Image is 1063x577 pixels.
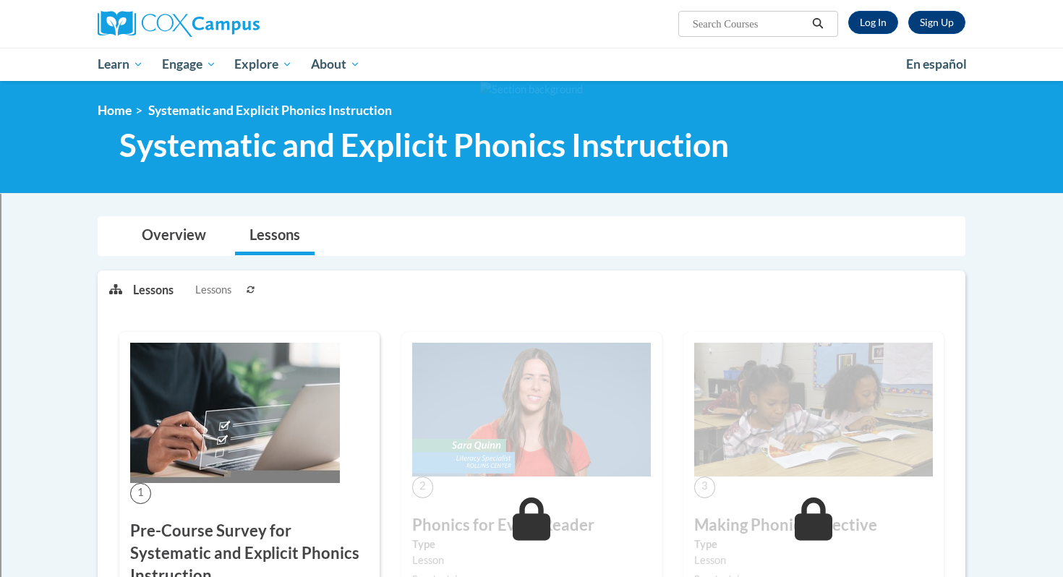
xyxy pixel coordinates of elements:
[225,48,302,81] a: Explore
[897,49,976,80] a: En español
[148,103,392,118] span: Systematic and Explicit Phonics Instruction
[98,103,132,118] a: Home
[98,11,260,37] img: Cox Campus
[98,56,143,73] span: Learn
[311,56,360,73] span: About
[88,48,153,81] a: Learn
[162,56,216,73] span: Engage
[908,11,965,34] a: Register
[807,15,829,33] button: Search
[153,48,226,81] a: Engage
[906,56,967,72] span: En español
[234,56,292,73] span: Explore
[302,48,370,81] a: About
[119,126,729,164] span: Systematic and Explicit Phonics Instruction
[76,48,987,81] div: Main menu
[691,15,807,33] input: Search Courses
[480,82,583,98] img: Section background
[98,11,372,37] a: Cox Campus
[848,11,898,34] a: Log In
